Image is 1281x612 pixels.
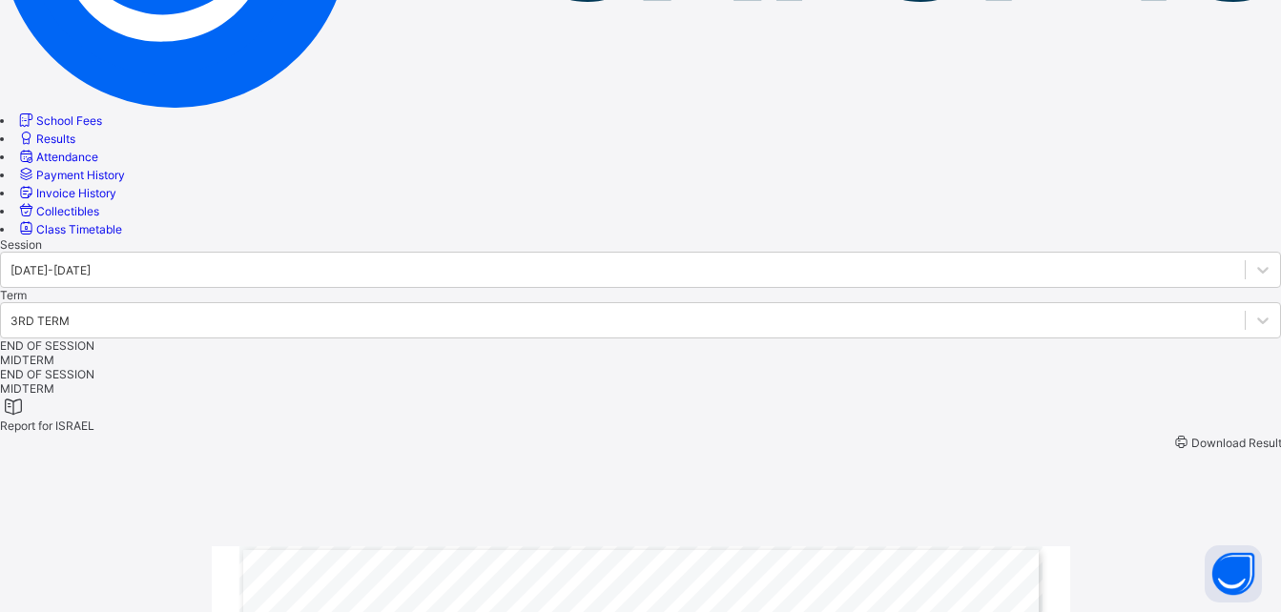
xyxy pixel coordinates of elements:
[10,313,70,327] div: 3RD TERM
[403,589,422,597] span: Age:
[427,589,431,597] span: 8
[1205,545,1262,602] button: Open asap
[403,600,470,607] span: Term: 3RD TERM
[865,589,880,597] span: 102
[504,578,572,585] span: Number in Class:
[403,566,528,574] span: Name: [PERSON_NAME] AIPOH
[36,186,116,200] span: Invoice History
[10,262,91,276] div: [DATE]-[DATE]
[604,578,684,585] span: Overall Percentage:
[36,132,75,146] span: Results
[16,222,122,236] a: Class Timetable
[504,600,602,607] span: House: [PERSON_NAME]
[865,578,880,585] span: 102
[16,204,99,218] a: Collectibles
[36,150,98,164] span: Attendance
[527,589,616,597] span: [DEMOGRAPHIC_DATA]
[604,589,711,597] span: Admission Number: 64191
[900,589,930,597] span: 100.0%
[800,564,889,572] span: ATTENDANCE RECORD
[665,601,670,607] span: B
[403,578,486,585] span: Class: CLASS 3 BLUE
[16,150,98,164] a: Attendance
[604,600,662,607] span: Overall Grade:
[36,222,122,236] span: Class Timetable
[504,589,521,597] span: Sex:
[16,186,116,200] a: Invoice History
[16,132,75,146] a: Results
[689,579,705,585] span: 86.8
[576,578,586,585] span: 16
[16,168,125,182] a: Payment History
[36,113,102,128] span: School Fees
[36,168,125,182] span: Payment History
[757,578,858,585] span: No. of Times School Opened
[604,566,700,574] span: Session: [DATE]-[DATE]
[757,589,841,597] span: No. of Times Present
[870,601,874,608] span: 0
[757,601,828,608] span: No. of Times Absent
[36,204,99,218] span: Collectibles
[16,113,102,128] a: School Fees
